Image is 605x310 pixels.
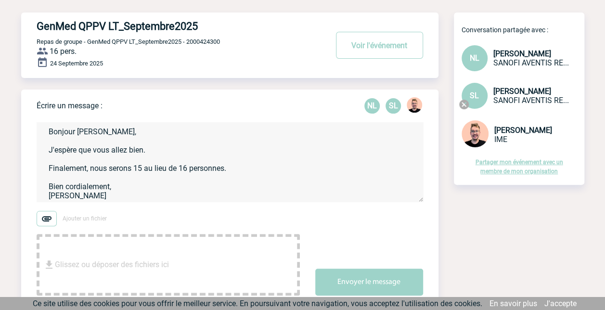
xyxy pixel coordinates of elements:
span: [PERSON_NAME] [493,49,551,58]
span: [PERSON_NAME] [494,126,552,135]
img: 129741-1.png [407,97,422,113]
div: Nathalie LUKAWSKI [364,98,380,114]
p: Conversation partagée avec : [462,26,584,34]
button: Envoyer le message [315,269,423,296]
span: SANOFI AVENTIS RECHERCHE ET DEVELOPPEMENT [493,58,569,67]
span: SL [470,91,479,100]
a: En savoir plus [489,299,537,308]
p: Écrire un message : [37,101,103,110]
a: J'accepte [544,299,577,308]
p: SL [386,98,401,114]
img: cancel-24-px-g.png [458,99,470,110]
img: 129741-1.png [462,120,489,147]
button: Voir l'événement [336,32,423,59]
span: Ajouter un fichier [63,215,107,222]
span: Repas de groupe - GenMed QPPV LT_Septembre2025 - 2000424300 [37,38,220,45]
span: 16 pers. [50,47,77,56]
div: Stefan MILADINOVIC [407,97,422,115]
p: NL [364,98,380,114]
span: Ce site utilise des cookies pour vous offrir le meilleur service. En poursuivant votre navigation... [33,299,482,308]
span: [PERSON_NAME] [493,87,551,96]
div: Sylvie LEAU [386,98,401,114]
span: 24 Septembre 2025 [50,60,103,67]
h4: GenMed QPPV LT_Septembre2025 [37,20,299,32]
img: file_download.svg [43,259,55,271]
span: IME [494,135,507,144]
span: Glissez ou déposer des fichiers ici [55,241,169,289]
a: Partager mon événement avec un membre de mon organisation [476,159,563,175]
span: SANOFI AVENTIS RECHERCHE ET DEVELOPPEMENT [493,96,569,105]
span: NL [470,53,479,63]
